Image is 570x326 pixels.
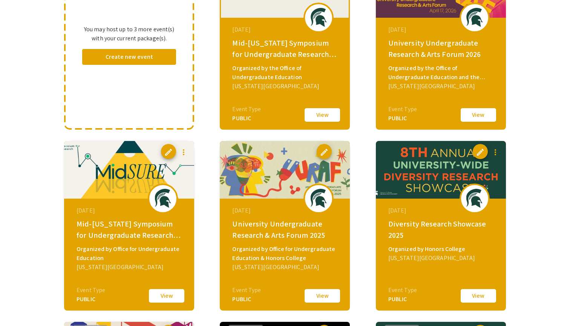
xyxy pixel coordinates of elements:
[232,105,261,114] div: Event Type
[388,25,495,34] div: [DATE]
[463,8,486,27] img: uuraf2026_eventLogo_5cfd45_.png
[463,189,486,208] img: drs2025_eventLogo_971203_.png
[388,254,495,263] div: [US_STATE][GEOGRAPHIC_DATA]
[77,286,105,295] div: Event Type
[388,286,417,295] div: Event Type
[388,114,417,123] div: PUBLIC
[232,25,339,34] div: [DATE]
[232,37,339,60] div: Mid-[US_STATE] Symposium for Undergraduate Research Experiences 2026
[320,148,329,157] span: edit
[232,82,339,91] div: [US_STATE][GEOGRAPHIC_DATA]
[317,144,332,159] button: edit
[460,288,497,304] button: View
[476,148,485,157] span: edit
[64,141,194,199] img: mid-sure2025_eventCoverPhoto_86d1f7__thumb.jpg
[77,218,184,241] div: Mid-[US_STATE] Symposium for Undergraduate Research Experiences 2025
[77,295,105,304] div: PUBLIC
[77,245,184,263] div: Organized by Office for Undergraduate Education
[303,288,341,304] button: View
[473,144,488,159] button: edit
[6,292,32,320] iframe: Chat
[220,141,350,199] img: uuraf2025_eventCoverPhoto_bfd7c5__thumb.jpg
[491,148,500,157] mat-icon: more_vert
[232,206,339,215] div: [DATE]
[82,49,176,65] button: Create new event
[77,263,184,272] div: [US_STATE][GEOGRAPHIC_DATA]
[77,206,184,215] div: [DATE]
[232,263,339,272] div: [US_STATE][GEOGRAPHIC_DATA]
[164,148,173,157] span: edit
[303,107,341,123] button: View
[232,286,261,295] div: Event Type
[376,141,506,199] img: drs2025_eventCoverPhoto_fcc547__thumb.png
[161,144,176,159] button: edit
[388,105,417,114] div: Event Type
[232,245,339,263] div: Organized by Office for Undergraduate Education & Honors College
[388,82,495,91] div: [US_STATE][GEOGRAPHIC_DATA]
[388,206,495,215] div: [DATE]
[232,114,261,123] div: PUBLIC
[388,218,495,241] div: Diversity Research Showcase 2025
[307,8,330,27] img: midsure2026_eventLogo_4cf4f7_.png
[232,64,339,82] div: Organized by the Office of Undergraduate Education
[307,189,330,208] img: uuraf2025_eventLogo_bdc06e_.png
[460,107,497,123] button: View
[388,295,417,304] div: PUBLIC
[388,64,495,82] div: Organized by the Office of Undergraduate Education and the [GEOGRAPHIC_DATA]
[335,148,344,157] mat-icon: more_vert
[388,245,495,254] div: Organized by Honors College
[232,218,339,241] div: University Undergraduate Research & Arts Forum 2025
[388,37,495,60] div: University Undergraduate Research & Arts Forum 2026
[179,148,188,157] mat-icon: more_vert
[152,189,174,208] img: mid-sure2025_eventLogo_0964b9_.png
[148,288,185,304] button: View
[82,25,176,43] p: You may host up to 3 more event(s) with your current package(s).
[232,295,261,304] div: PUBLIC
